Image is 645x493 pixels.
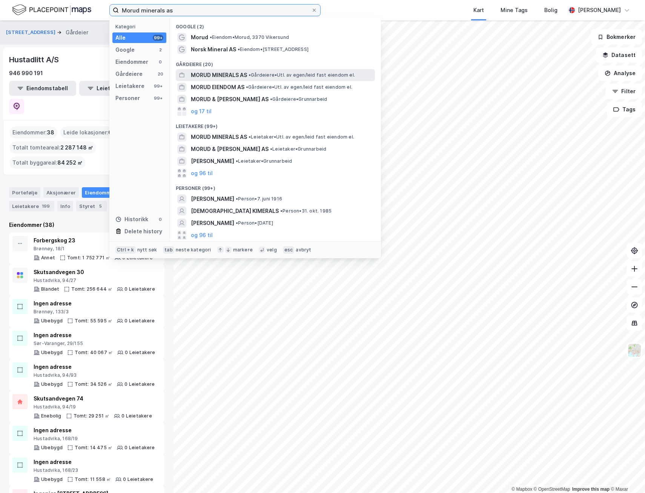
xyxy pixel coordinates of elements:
div: Mine Tags [501,6,528,15]
div: Gårdeiere (20) [170,55,381,69]
div: Ubebygd [41,350,63,356]
span: • [236,220,238,226]
div: 0 [157,216,163,222]
div: Gårdeiere [115,69,143,79]
div: tab [163,246,174,254]
div: Historikk [115,215,148,224]
div: Totalt byggareal : [9,157,86,169]
div: esc [283,246,295,254]
div: Kart [473,6,484,15]
span: MORUD & [PERSON_NAME] AS [191,95,269,104]
div: Tomt: 55 595 ㎡ [75,318,112,324]
button: og 96 til [191,169,213,178]
span: • [249,134,251,140]
button: Datasett [596,48,642,63]
span: Gårdeiere • Utl. av egen/leid fast eiendom el. [249,72,355,78]
div: Leietakere [115,82,144,91]
div: Ingen adresse [34,362,155,371]
div: 0 Leietakere [124,445,155,451]
div: Brønnøy, 18/1 [34,246,153,252]
span: Person • 7. juni 1916 [236,196,282,202]
div: Ingen adresse [34,299,155,308]
span: Norsk Mineral AS [191,45,236,54]
div: Eiendommer (38) [9,220,164,230]
div: 99+ [153,95,163,101]
div: Skutsandvegen 30 [34,268,155,277]
span: [DEMOGRAPHIC_DATA] KIMERALS [191,206,279,216]
a: OpenStreetMap [534,487,570,492]
div: Eiendommer : [9,126,57,139]
div: Ingen adresse [34,331,155,340]
div: Hustadvika, 168/19 [34,436,155,442]
div: 199 [40,202,51,210]
span: • [210,34,212,40]
div: Ubebygd [41,318,63,324]
a: Improve this map [572,487,610,492]
div: Ubebygd [41,445,63,451]
div: Aksjonærer [43,187,79,198]
div: Tomt: 40 067 ㎡ [75,350,113,356]
span: • [270,146,272,152]
span: Leietaker • Grunnarbeid [236,158,292,164]
span: 2 287 148 ㎡ [60,143,93,152]
div: 99+ [153,83,163,89]
button: [STREET_ADDRESS] [6,29,57,36]
div: neste kategori [176,247,211,253]
div: Gårdeier [66,28,88,37]
div: Info [57,201,73,211]
span: 0 [108,128,112,137]
span: • [238,46,240,52]
div: 946 990 191 [9,69,43,78]
span: Gårdeiere • Grunnarbeid [270,96,327,102]
div: Skutsandvegen 74 [34,394,152,403]
span: • [249,72,251,78]
div: Ubebygd [41,381,63,387]
div: Ingen adresse [34,426,155,435]
div: 0 Leietakere [123,476,153,482]
div: 99+ [153,35,163,41]
div: Hustadvika, 168/23 [34,467,154,473]
div: 0 Leietakere [125,350,155,356]
button: Leietakertabell [79,81,146,96]
span: • [236,158,238,164]
div: Google [115,45,135,54]
div: Ctrl + k [115,246,136,254]
span: MORUD MINERALS AS [191,132,247,142]
span: 38 [47,128,54,137]
div: Hustadvika, 94/27 [34,277,155,283]
iframe: Chat Widget [607,457,645,493]
span: Leietaker • Grunnarbeid [270,146,326,152]
div: Tomt: 29 251 ㎡ [74,413,110,419]
button: Bokmerker [591,29,642,45]
span: Person • 31. okt. 1985 [280,208,332,214]
span: MORUD EIENDOM AS [191,83,244,92]
div: 0 Leietakere [124,286,155,292]
span: 84 252 ㎡ [57,158,83,167]
div: Personer (99+) [170,179,381,193]
div: Annet [41,255,55,261]
button: Eiendomstabell [9,81,76,96]
div: Tomt: 256 644 ㎡ [71,286,112,292]
span: • [270,96,272,102]
div: Leietakere [9,201,54,211]
div: Ubebygd [41,476,63,482]
span: Eiendom • Morud, 3370 Vikersund [210,34,289,40]
span: MORUD & [PERSON_NAME] AS [191,145,269,154]
div: Personer [115,94,140,103]
div: Hustadlitt A/S [9,54,60,66]
div: Tomt: 14 475 ㎡ [75,445,112,451]
div: Kategori [115,24,166,29]
div: Eiendommer [115,57,148,66]
span: • [236,196,238,202]
div: Sør-Varanger, 29/155 [34,340,155,347]
button: Filter [606,84,642,99]
a: Mapbox [511,487,532,492]
span: [PERSON_NAME] [191,219,234,228]
span: MORUD MINERALS AS [191,71,247,80]
div: Tomt: 1 752 771 ㎡ [67,255,110,261]
div: Enebolig [41,413,61,419]
div: [PERSON_NAME] [578,6,621,15]
div: Leietakere (99+) [170,117,381,131]
div: Forbergskog 23 [34,236,153,245]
